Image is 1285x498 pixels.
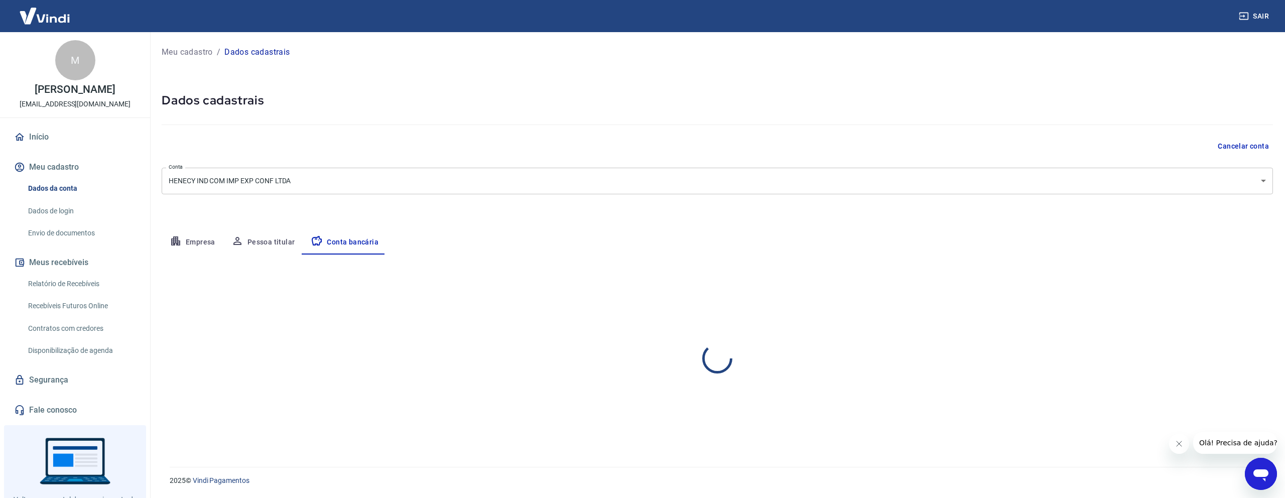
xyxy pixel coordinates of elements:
a: Envio de documentos [24,223,138,243]
p: [EMAIL_ADDRESS][DOMAIN_NAME] [20,99,131,109]
p: Dados cadastrais [224,46,290,58]
a: Vindi Pagamentos [193,476,249,484]
img: Vindi [12,1,77,31]
a: Relatório de Recebíveis [24,274,138,294]
a: Contratos com credores [24,318,138,339]
button: Meus recebíveis [12,252,138,274]
a: Recebíveis Futuros Online [24,296,138,316]
a: Dados da conta [24,178,138,199]
button: Empresa [162,230,223,255]
a: Meu cadastro [162,46,213,58]
label: Conta [169,163,183,171]
h5: Dados cadastrais [162,92,1273,108]
iframe: Fechar mensagem [1169,434,1189,454]
iframe: Botão para abrir a janela de mensagens [1245,458,1277,490]
div: M [55,40,95,80]
button: Pessoa titular [223,230,303,255]
button: Cancelar conta [1214,137,1273,156]
p: 2025 © [170,475,1261,486]
div: HENECY IND COM IMP EXP CONF LTDA [162,168,1273,194]
p: [PERSON_NAME] [35,84,115,95]
span: Olá! Precisa de ajuda? [6,7,84,15]
a: Início [12,126,138,148]
a: Fale conosco [12,399,138,421]
button: Conta bancária [303,230,387,255]
a: Disponibilização de agenda [24,340,138,361]
iframe: Mensagem da empresa [1193,432,1277,454]
button: Meu cadastro [12,156,138,178]
p: / [217,46,220,58]
a: Dados de login [24,201,138,221]
a: Segurança [12,369,138,391]
button: Sair [1237,7,1273,26]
